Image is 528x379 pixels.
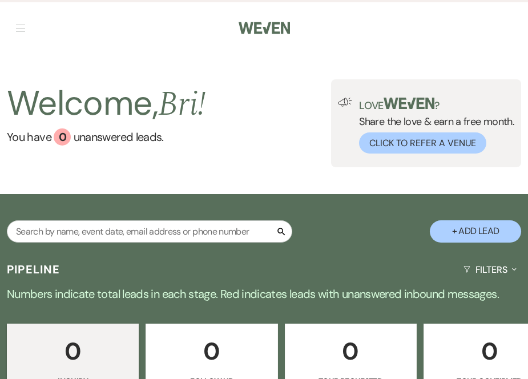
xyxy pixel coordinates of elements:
[459,255,521,285] button: Filters
[352,98,514,154] div: Share the love & earn a free month.
[292,332,409,370] p: 0
[359,132,486,154] button: Click to Refer a Venue
[153,332,270,370] p: 0
[430,220,521,243] button: + Add Lead
[359,98,514,111] p: Love ?
[7,128,205,146] a: You have 0 unanswered leads.
[338,98,352,107] img: loud-speaker-illustration.svg
[7,79,205,128] h2: Welcome,
[7,261,61,277] h3: Pipeline
[158,78,205,131] span: Bri !
[14,332,131,370] p: 0
[54,128,71,146] div: 0
[7,220,292,243] input: Search by name, event date, email address or phone number
[239,16,290,40] img: Weven Logo
[384,98,434,109] img: weven-logo-green.svg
